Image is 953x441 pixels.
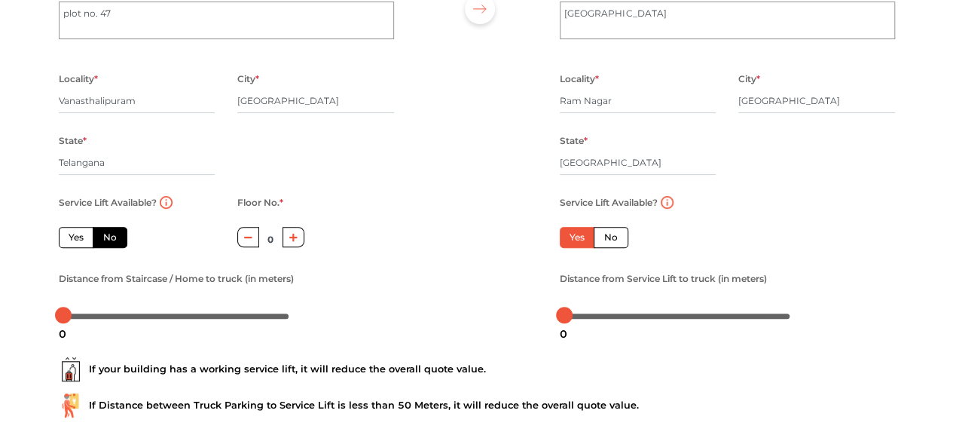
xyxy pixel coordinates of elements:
[560,193,658,213] label: Service Lift Available?
[53,321,72,347] div: 0
[237,193,283,213] label: Floor No.
[560,131,588,151] label: State
[59,193,157,213] label: Service Lift Available?
[59,69,98,89] label: Locality
[738,69,760,89] label: City
[554,321,573,347] div: 0
[59,131,87,151] label: State
[59,269,294,289] label: Distance from Staircase / Home to truck (in meters)
[560,69,599,89] label: Locality
[59,394,895,418] div: If Distance between Truck Parking to Service Lift is less than 50 Meters, it will reduce the over...
[594,227,628,248] label: No
[560,269,767,289] label: Distance from Service Lift to truck (in meters)
[560,227,594,248] label: Yes
[59,394,83,418] img: ...
[237,69,259,89] label: City
[59,227,93,248] label: Yes
[59,357,895,381] div: If your building has a working service lift, it will reduce the overall quote value.
[93,227,127,248] label: No
[59,357,83,381] img: ...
